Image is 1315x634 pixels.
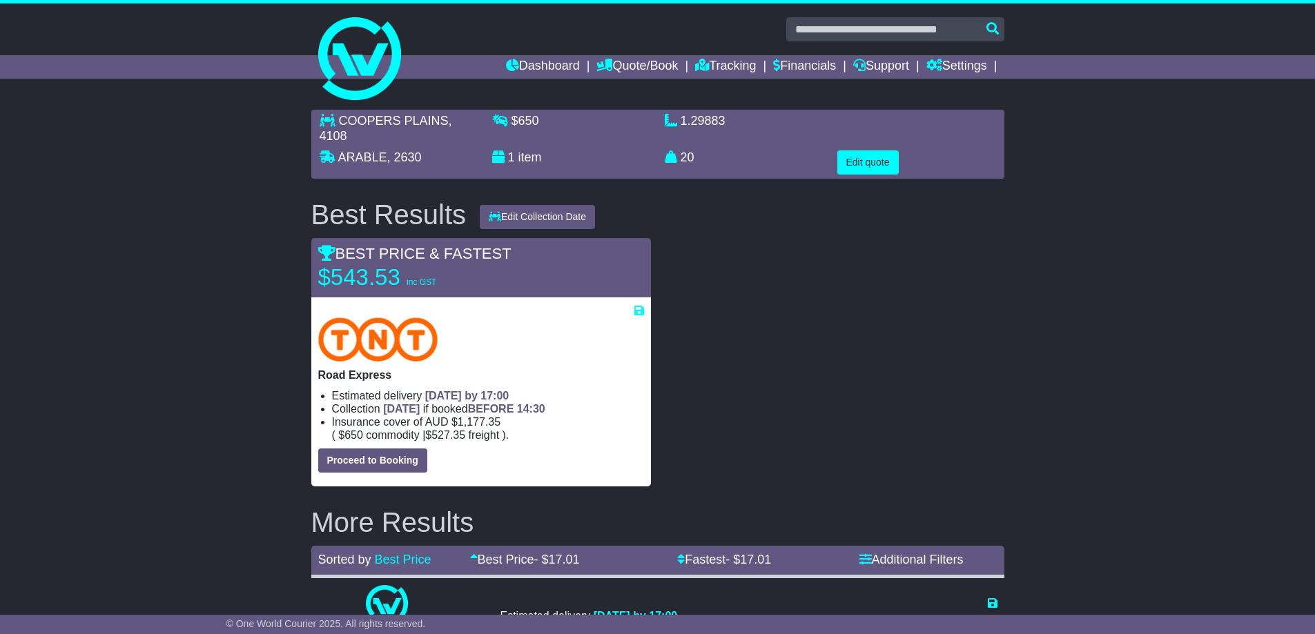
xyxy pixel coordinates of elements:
span: COOPERS PLAINS [339,114,449,128]
span: $ $ [335,429,503,441]
span: item [518,150,542,164]
li: Collection [332,402,644,415]
span: Freight [469,429,499,441]
a: Additional Filters [859,553,964,566]
span: 527.35 [431,429,465,441]
li: Estimated delivery [332,389,644,402]
span: - $ [534,553,580,566]
a: Tracking [695,55,756,79]
span: 20 [681,150,694,164]
span: Sorted by [318,553,371,566]
a: Best Price- $17.01 [470,553,580,566]
p: $543.53 [318,264,491,291]
img: One World Courier: Same Day Nationwide(quotes take 0.5-1 hour) [366,585,407,626]
span: $ [512,114,539,128]
span: if booked [383,403,545,415]
span: [DATE] by 17:00 [425,390,509,402]
span: Commodity [366,429,419,441]
a: Support [853,55,909,79]
img: TNT Domestic: Road Express [318,317,438,361]
span: © One World Courier 2025. All rights reserved. [226,618,426,629]
span: [DATE] by 17:00 [594,610,678,622]
a: Financials [773,55,836,79]
span: - $ [725,553,771,566]
span: 14:30 [517,403,545,415]
span: , 4108 [320,114,452,143]
span: 17.01 [549,553,580,566]
span: , 2630 [387,150,422,164]
h2: More Results [311,507,1004,537]
span: 17.01 [740,553,771,566]
button: Proceed to Booking [318,448,427,473]
button: Edit Collection Date [480,205,595,229]
span: [DATE] [383,403,420,415]
div: Best Results [304,199,474,230]
a: Best Price [375,553,431,566]
span: ( ). [332,428,509,442]
p: Road Express [318,368,644,382]
span: inc GST [407,277,436,287]
button: Edit quote [837,150,899,175]
span: BEFORE [468,403,514,415]
span: 650 [344,429,363,441]
a: Settings [926,55,987,79]
span: 1,177.35 [458,416,500,428]
span: BEST PRICE & FASTEST [318,245,512,262]
span: ARABLE [338,150,387,164]
span: | [422,429,425,441]
a: Dashboard [506,55,580,79]
span: Insurance cover of AUD $ [332,415,501,428]
a: Quote/Book [596,55,678,79]
span: 1.29883 [681,114,725,128]
li: Estimated delivery [500,609,816,622]
span: 650 [518,114,539,128]
a: Fastest- $17.01 [677,553,771,566]
span: 1 [508,150,515,164]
